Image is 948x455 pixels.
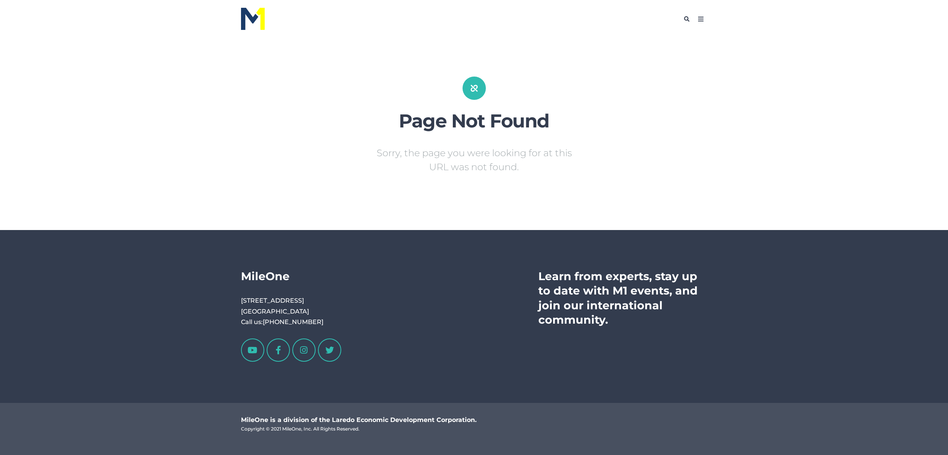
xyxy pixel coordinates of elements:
[538,269,707,327] h3: Learn from experts, stay up to date with M1 events, and join our international community.
[263,318,323,326] a: [PHONE_NUMBER]
[241,269,349,284] h3: MileOne
[360,269,440,311] div: Navigation Menu
[369,111,579,131] h1: Page Not Found
[241,425,676,433] div: Copyright © 2021 MileOne, Inc. All Rights Reserved.
[377,147,572,173] span: Sorry, the page you were looking for at this URL was not found.
[241,295,349,327] p: [STREET_ADDRESS] [GEOGRAPHIC_DATA] Call us:
[241,8,265,30] img: M1 Logo - Blue Letters - for Light Backgrounds
[241,416,477,424] strong: MileOne is a division of the Laredo Economic Development Corporation.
